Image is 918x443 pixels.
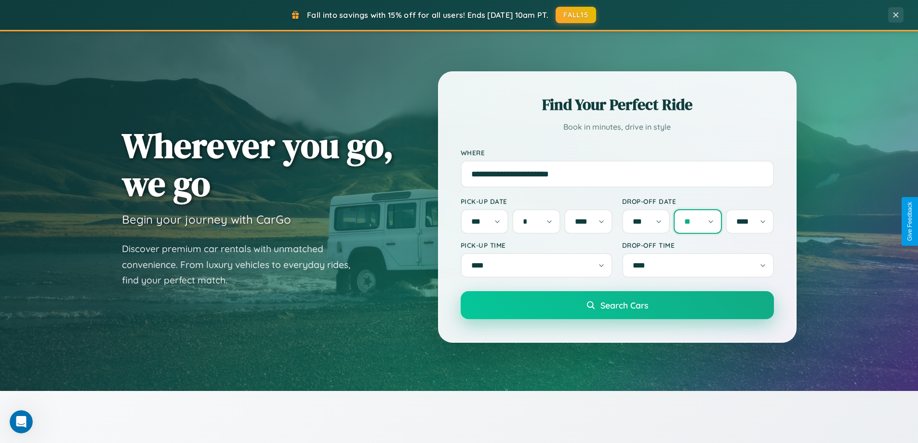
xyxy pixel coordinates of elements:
[461,241,612,249] label: Pick-up Time
[122,212,291,227] h3: Begin your journey with CarGo
[556,7,596,23] button: FALL15
[461,148,774,157] label: Where
[600,300,648,310] span: Search Cars
[622,197,774,205] label: Drop-off Date
[10,410,33,433] iframe: Intercom live chat
[122,126,394,202] h1: Wherever you go, we go
[622,241,774,249] label: Drop-off Time
[122,241,363,288] p: Discover premium car rentals with unmatched convenience. From luxury vehicles to everyday rides, ...
[307,10,548,20] span: Fall into savings with 15% off for all users! Ends [DATE] 10am PT.
[461,94,774,115] h2: Find Your Perfect Ride
[906,202,913,241] div: Give Feedback
[461,291,774,319] button: Search Cars
[461,197,612,205] label: Pick-up Date
[461,120,774,134] p: Book in minutes, drive in style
